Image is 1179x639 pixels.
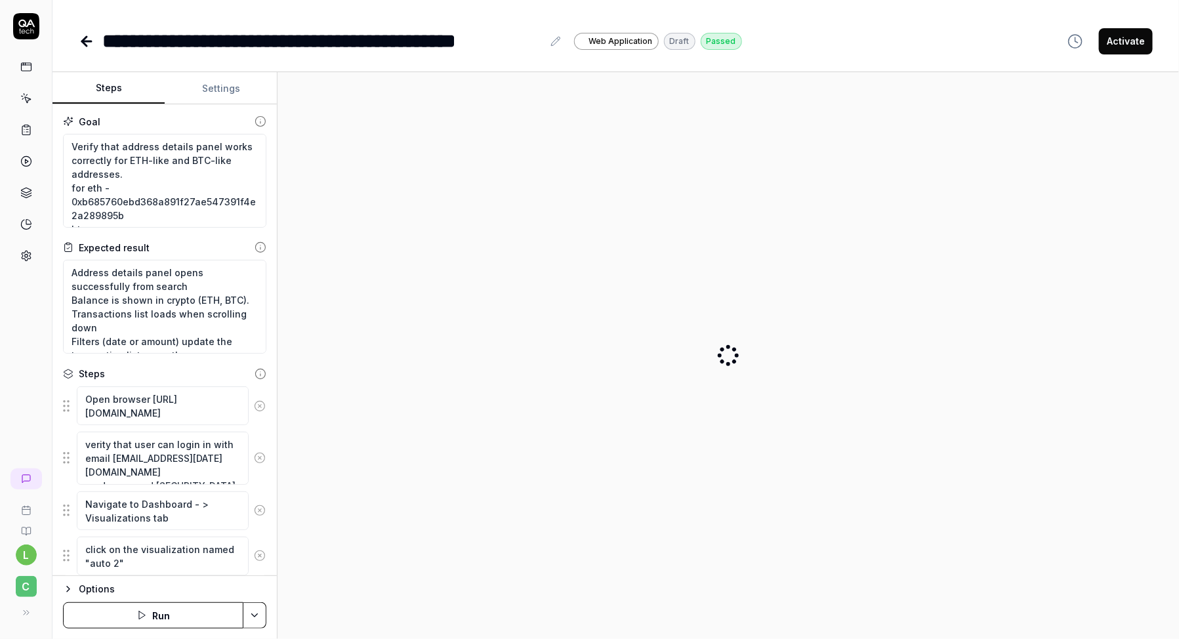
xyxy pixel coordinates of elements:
[16,576,37,597] span: C
[1099,28,1153,54] button: Activate
[664,33,695,50] div: Draft
[249,393,271,419] button: Remove step
[52,73,165,104] button: Steps
[5,495,47,516] a: Book a call with us
[63,491,266,531] div: Suggestions
[63,581,266,597] button: Options
[79,581,266,597] div: Options
[63,536,266,576] div: Suggestions
[5,566,47,600] button: C
[701,33,742,50] div: Passed
[79,367,105,381] div: Steps
[249,445,271,471] button: Remove step
[79,115,100,129] div: Goal
[165,73,277,104] button: Settings
[63,386,266,426] div: Suggestions
[574,32,659,50] a: Web Application
[16,545,37,566] button: l
[589,35,653,47] span: Web Application
[63,431,266,485] div: Suggestions
[249,543,271,569] button: Remove step
[249,497,271,524] button: Remove step
[63,602,243,629] button: Run
[79,241,150,255] div: Expected result
[5,516,47,537] a: Documentation
[10,468,42,489] a: New conversation
[1060,28,1091,54] button: View version history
